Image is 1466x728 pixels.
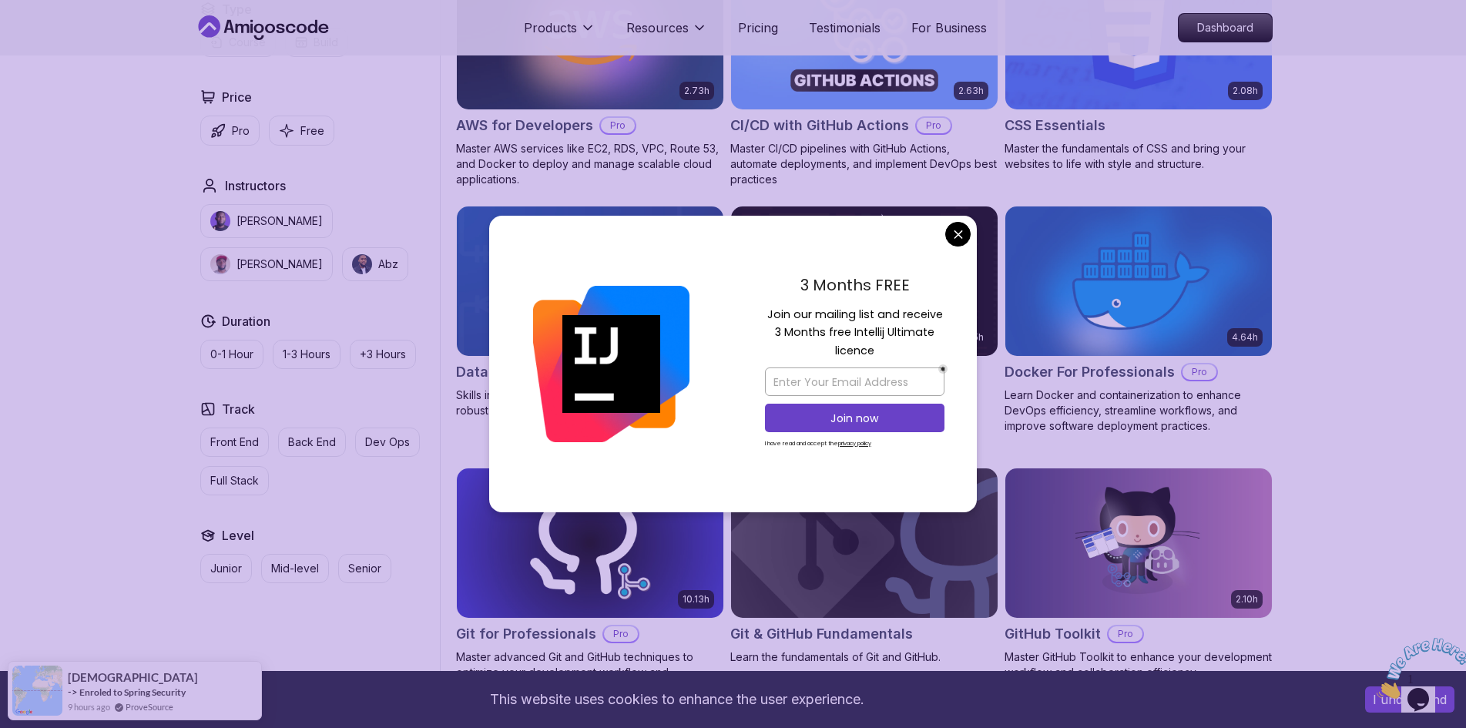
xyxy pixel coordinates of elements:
p: Back End [288,434,336,450]
p: Junior [210,561,242,576]
p: Front End [210,434,259,450]
h2: Duration [222,312,270,330]
img: Chat attention grabber [6,6,102,67]
p: [PERSON_NAME] [237,213,323,229]
iframe: chat widget [1370,632,1466,705]
img: Git & GitHub Fundamentals card [731,468,998,618]
p: 2.73h [684,85,710,97]
p: Master GitHub Toolkit to enhance your development workflow and collaboration efficiency. [1005,649,1273,680]
button: Pro [200,116,260,146]
span: [DEMOGRAPHIC_DATA] [68,671,192,684]
span: -> [68,686,78,698]
img: Git for Professionals card [457,468,723,618]
button: 0-1 Hour [200,340,263,369]
h2: Instructors [225,176,286,195]
p: 1-3 Hours [283,347,330,362]
h2: AWS for Developers [456,115,593,136]
img: instructor img [210,211,230,231]
a: Git & GitHub Fundamentals cardGit & GitHub FundamentalsLearn the fundamentals of Git and GitHub. [730,468,998,665]
p: Pro [1183,364,1216,380]
p: Free [300,123,324,139]
div: This website uses cookies to enhance the user experience. [12,683,1342,716]
p: Learn Docker and containerization to enhance DevOps efficiency, streamline workflows, and improve... [1005,387,1273,434]
a: Pricing [738,18,778,37]
button: Junior [200,554,252,583]
p: 2.08h [1233,85,1258,97]
img: Docker For Professionals card [1005,206,1272,356]
img: instructor img [210,254,230,274]
img: instructor img [352,254,372,274]
img: GitHub Toolkit card [1005,468,1272,618]
h2: Track [222,400,255,418]
p: Products [524,18,577,37]
img: provesource social proof notification image [12,666,62,716]
a: Testimonials [809,18,881,37]
button: 1-3 Hours [273,340,341,369]
button: Senior [338,554,391,583]
a: GitHub Toolkit card2.10hGitHub ToolkitProMaster GitHub Toolkit to enhance your development workfl... [1005,468,1273,680]
p: 4.64h [1232,331,1258,344]
p: Senior [348,561,381,576]
p: Skills in database design and SQL for efficient, robust backend development [456,387,724,418]
p: 2.10h [1236,593,1258,606]
button: instructor imgAbz [342,247,408,281]
p: 2.63h [958,85,984,97]
img: Docker for Java Developers card [731,206,998,356]
p: Abz [378,257,398,272]
p: Resources [626,18,689,37]
p: Master advanced Git and GitHub techniques to optimize your development workflow and collaboration... [456,649,724,696]
p: Dev Ops [365,434,410,450]
p: Master the fundamentals of CSS and bring your websites to life with style and structure. [1005,141,1273,172]
a: Database Design & Implementation card1.70hNEWDatabase Design & ImplementationProSkills in databas... [456,206,724,418]
a: ProveSource [126,700,173,713]
p: 0-1 Hour [210,347,253,362]
h2: CSS Essentials [1005,115,1105,136]
h2: CI/CD with GitHub Actions [730,115,909,136]
p: Pro [604,626,638,642]
p: Mid-level [271,561,319,576]
a: Enroled to Spring Security [79,686,186,698]
h2: Docker For Professionals [1005,361,1175,383]
a: Dashboard [1178,13,1273,42]
h2: Database Design & Implementation [456,361,681,383]
button: +3 Hours [350,340,416,369]
h2: Level [222,526,254,545]
a: Docker For Professionals card4.64hDocker For ProfessionalsProLearn Docker and containerization to... [1005,206,1273,434]
h2: Git for Professionals [456,623,596,645]
h2: GitHub Toolkit [1005,623,1101,645]
span: 1 [6,6,12,19]
button: instructor img[PERSON_NAME] [200,247,333,281]
p: Full Stack [210,473,259,488]
button: Accept cookies [1365,686,1454,713]
p: Pro [1109,626,1142,642]
button: Mid-level [261,554,329,583]
button: Back End [278,428,346,457]
p: Master AWS services like EC2, RDS, VPC, Route 53, and Docker to deploy and manage scalable cloud ... [456,141,724,187]
button: Products [524,18,595,49]
p: Pro [232,123,250,139]
button: Free [269,116,334,146]
h2: Git & GitHub Fundamentals [730,623,913,645]
p: +3 Hours [360,347,406,362]
p: Master CI/CD pipelines with GitHub Actions, automate deployments, and implement DevOps best pract... [730,141,998,187]
button: Dev Ops [355,428,420,457]
button: Full Stack [200,466,269,495]
button: Resources [626,18,707,49]
h2: Price [222,88,252,106]
p: Pro [601,118,635,133]
p: [PERSON_NAME] [237,257,323,272]
img: Database Design & Implementation card [457,206,723,356]
a: Docker for Java Developers card1.45hDocker for Java DevelopersProMaster Docker to containerize an... [730,206,998,449]
button: instructor img[PERSON_NAME] [200,204,333,238]
a: Git for Professionals card10.13hGit for ProfessionalsProMaster advanced Git and GitHub techniques... [456,468,724,696]
p: Dashboard [1179,14,1272,42]
p: Pro [917,118,951,133]
a: For Business [911,18,987,37]
p: Learn the fundamentals of Git and GitHub. [730,649,998,665]
p: 10.13h [683,593,710,606]
button: Front End [200,428,269,457]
